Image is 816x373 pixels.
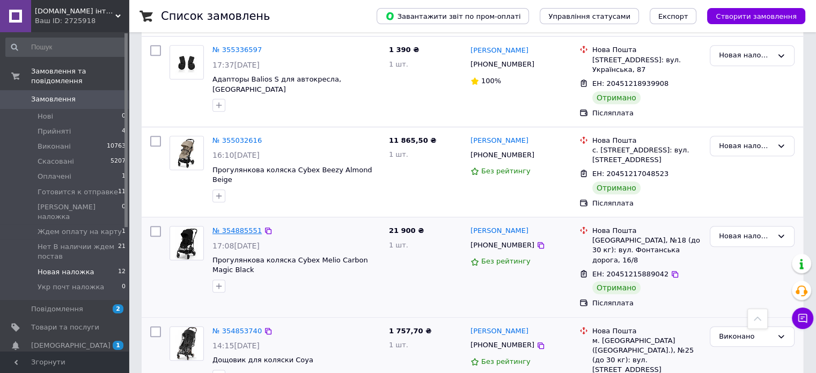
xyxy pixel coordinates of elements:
[592,79,668,87] span: ЕН: 20451218939908
[471,151,534,159] span: [PHONE_NUMBER]
[481,257,531,265] span: Без рейтингу
[31,304,83,314] span: Повідомлення
[38,242,118,261] span: Нет В наличии ждем постав
[389,226,424,235] span: 21 900 ₴
[31,341,111,350] span: [DEMOGRAPHIC_DATA]
[38,187,118,197] span: Готовится к отправке
[170,45,204,79] a: Фото товару
[170,326,204,361] a: Фото товару
[38,202,122,222] span: [PERSON_NAME] наложка
[212,256,368,274] a: Прогулянкова коляска Cybex Melio Carbon Magic Black
[719,331,773,342] div: Виконано
[592,281,641,294] div: Отримано
[592,298,701,308] div: Післяплата
[122,127,126,136] span: 4
[592,108,701,118] div: Післяплата
[592,170,668,178] span: ЕН: 20451217048523
[38,157,74,166] span: Скасовані
[35,16,129,26] div: Ваш ID: 2725918
[471,60,534,68] span: [PHONE_NUMBER]
[389,150,408,158] span: 1 шт.
[592,181,641,194] div: Отримано
[38,112,53,121] span: Нові
[592,270,668,278] span: ЕН: 20451215889042
[792,308,813,329] button: Чат з покупцем
[481,167,531,175] span: Без рейтингу
[212,136,262,144] a: № 355032616
[481,77,501,85] span: 100%
[389,241,408,249] span: 1 шт.
[592,199,701,208] div: Післяплата
[113,341,123,350] span: 1
[122,172,126,181] span: 1
[658,12,688,20] span: Експорт
[212,75,341,93] a: Адапторы Balios S для автокресла, [GEOGRAPHIC_DATA]
[170,226,203,260] img: Фото товару
[707,8,805,24] button: Створити замовлення
[107,142,126,151] span: 10763
[471,136,528,146] a: [PERSON_NAME]
[38,267,94,277] span: Новая наложка
[481,357,531,365] span: Без рейтингу
[471,326,528,337] a: [PERSON_NAME]
[38,127,71,136] span: Прийняті
[212,46,262,54] a: № 355336597
[592,326,701,336] div: Нова Пошта
[31,67,129,86] span: Замовлення та повідомлення
[170,136,204,170] a: Фото товару
[389,341,408,349] span: 1 шт.
[592,136,701,145] div: Нова Пошта
[161,10,270,23] h1: Список замовлень
[540,8,639,24] button: Управління статусами
[592,226,701,236] div: Нова Пошта
[118,267,126,277] span: 12
[35,6,115,16] span: KOTUGOROSHKO.KIEV.UA інтернет - магазин дитячих товарів Коляски Автокрісла Кроватки Іграшки
[719,231,773,242] div: Новая наложка
[212,166,372,184] a: Прогулянкова коляска Cybex Beezy Almond Beige
[212,61,260,69] span: 17:37[DATE]
[471,341,534,349] span: [PHONE_NUMBER]
[212,151,260,159] span: 16:10[DATE]
[212,356,313,364] a: Дощовик для коляски Coya
[592,145,701,165] div: с. [STREET_ADDRESS]: вул. [STREET_ADDRESS]
[122,112,126,121] span: 0
[389,46,419,54] span: 1 390 ₴
[650,8,697,24] button: Експорт
[31,323,99,332] span: Товари та послуги
[212,226,262,235] a: № 354885551
[592,45,701,55] div: Нова Пошта
[38,227,122,237] span: Ждем оплату на карту
[170,136,203,170] img: Фото товару
[122,227,126,237] span: 1
[170,226,204,260] a: Фото товару
[696,12,805,20] a: Створити замовлення
[719,141,773,152] div: Новая наложка
[118,187,126,197] span: 11
[592,55,701,75] div: [STREET_ADDRESS]: вул. Українська, 87
[31,94,76,104] span: Замовлення
[592,236,701,265] div: [GEOGRAPHIC_DATA], №18 (до 30 кг): вул. Фонтанська дорога, 16/8
[170,46,203,79] img: Фото товару
[389,136,436,144] span: 11 865,50 ₴
[122,282,126,292] span: 0
[38,142,71,151] span: Виконані
[471,226,528,236] a: [PERSON_NAME]
[212,327,262,335] a: № 354853740
[170,327,203,360] img: Фото товару
[38,282,104,292] span: Укр почт наложка
[385,11,520,21] span: Завантажити звіт по пром-оплаті
[118,242,126,261] span: 21
[548,12,630,20] span: Управління статусами
[377,8,529,24] button: Завантажити звіт по пром-оплаті
[212,242,260,250] span: 17:08[DATE]
[592,91,641,104] div: Отримано
[212,341,260,350] span: 14:15[DATE]
[719,50,773,61] div: Новая наложка
[389,327,431,335] span: 1 757,70 ₴
[389,60,408,68] span: 1 шт.
[38,172,71,181] span: Оплачені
